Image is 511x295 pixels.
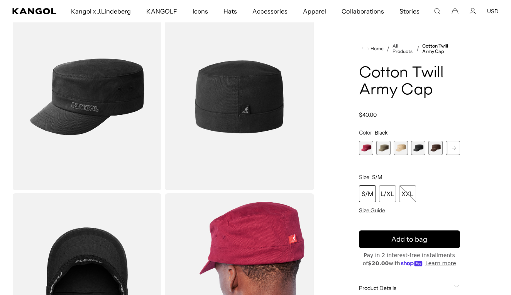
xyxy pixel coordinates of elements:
[394,141,408,155] label: Beige
[428,141,443,155] label: Brown
[372,174,382,181] span: S/M
[359,174,369,181] span: Size
[375,129,387,136] span: Black
[369,46,384,51] span: Home
[359,129,372,136] span: Color
[359,65,460,99] h1: Cotton Twill Army Cap
[384,44,389,53] li: /
[411,141,425,155] label: Black
[446,141,460,155] label: Grey
[487,8,499,15] button: USD
[428,141,443,155] div: 5 of 9
[452,8,459,15] button: Cart
[422,43,460,54] a: Cotton Twill Army Cap
[359,111,377,118] span: $40.00
[359,43,460,54] nav: breadcrumbs
[434,8,441,15] summary: Search here
[446,141,460,155] div: 6 of 9
[379,185,396,202] div: L/XL
[359,141,373,155] div: 1 of 9
[469,8,476,15] a: Account
[165,3,314,190] img: color-black
[359,185,376,202] div: S/M
[391,234,427,245] span: Add to bag
[12,8,57,14] a: Kangol
[362,45,384,52] a: Home
[376,141,391,155] div: 2 of 9
[393,43,413,54] a: All Products
[359,285,451,292] span: Product Details
[359,207,385,214] span: Size Guide
[376,141,391,155] label: Green
[12,3,162,190] img: color-black
[399,185,416,202] div: XXL
[359,230,460,248] button: Add to bag
[394,141,408,155] div: 3 of 9
[413,44,419,53] li: /
[411,141,425,155] div: 4 of 9
[359,141,373,155] label: Cardinal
